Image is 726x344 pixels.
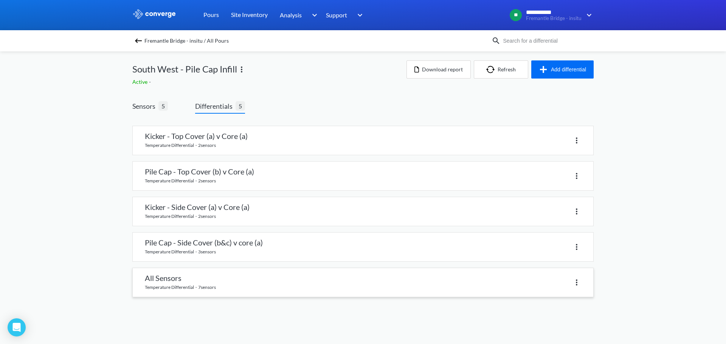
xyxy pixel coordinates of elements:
[531,60,594,79] button: Add differential
[526,15,582,21] span: Fremantle Bridge - insitu
[414,66,419,73] img: icon-file.svg
[8,318,26,336] div: Open Intercom Messenger
[237,65,246,74] img: more.svg
[236,101,245,111] span: 5
[326,10,347,20] span: Support
[132,9,176,19] img: logo_ewhite.svg
[132,101,158,111] span: Sensors
[352,11,365,20] img: downArrow.svg
[539,65,551,74] img: icon-plus.svg
[132,79,149,85] span: Active
[486,66,498,73] img: icon-refresh.svg
[582,11,594,20] img: downArrow.svg
[572,278,581,287] img: more.svg
[280,10,302,20] span: Analysis
[307,11,319,20] img: downArrow.svg
[501,37,592,45] input: Search for a differential
[149,79,152,85] span: -
[144,35,229,46] span: Fremantle Bridge - insitu / All Pours
[158,101,168,111] span: 5
[572,242,581,251] img: more.svg
[572,136,581,145] img: more.svg
[134,36,143,45] img: backspace.svg
[474,60,528,79] button: Refresh
[406,60,471,79] button: Download report
[492,36,501,45] img: icon-search.svg
[572,171,581,180] img: more.svg
[195,101,236,111] span: Differentials
[572,207,581,216] img: more.svg
[132,62,237,76] span: South West - Pile Cap Infill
